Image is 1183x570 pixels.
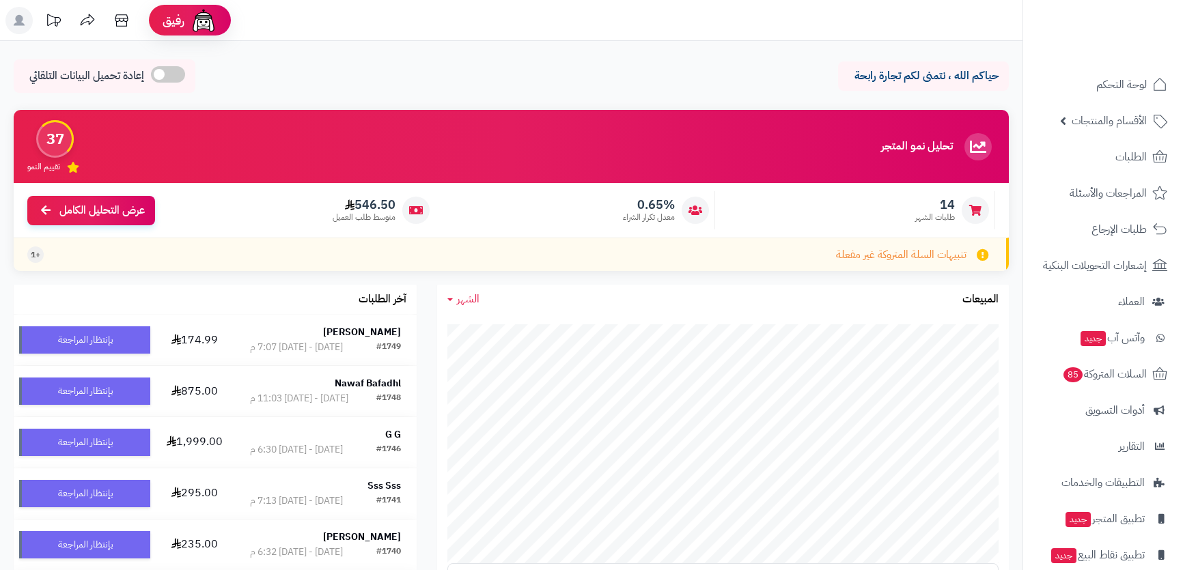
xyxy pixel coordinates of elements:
span: طلبات الشهر [915,212,955,223]
h3: تحليل نمو المتجر [881,141,953,153]
div: بإنتظار المراجعة [19,429,150,456]
strong: Sss Sss [367,479,401,493]
span: تنبيهات السلة المتروكة غير مفعلة [836,247,966,263]
div: بإنتظار المراجعة [19,326,150,354]
h3: آخر الطلبات [359,294,406,306]
span: معدل تكرار الشراء [623,212,675,223]
span: الطلبات [1115,147,1147,167]
span: إشعارات التحويلات البنكية [1043,256,1147,275]
a: المراجعات والأسئلة [1031,177,1175,210]
span: متوسط طلب العميل [333,212,395,223]
td: 235.00 [156,519,235,570]
td: 295.00 [156,468,235,519]
div: [DATE] - [DATE] 6:32 م [250,545,343,559]
a: طلبات الإرجاع [1031,213,1175,246]
p: حياكم الله ، نتمنى لكم تجارة رابحة [848,68,999,84]
span: التقارير [1119,437,1145,456]
span: المراجعات والأسئلة [1070,184,1147,203]
a: السلات المتروكة85 [1031,358,1175,390]
img: logo-2.png [1090,10,1170,39]
span: 14 [915,197,955,212]
span: السلات المتروكة [1062,365,1147,384]
span: تطبيق المتجر [1064,509,1145,528]
div: #1748 [376,392,401,405]
td: 875.00 [156,366,235,416]
a: وآتس آبجديد [1031,322,1175,354]
div: #1740 [376,545,401,559]
span: أدوات التسويق [1085,401,1145,420]
a: التقارير [1031,430,1175,463]
div: [DATE] - [DATE] 11:03 م [250,392,348,405]
a: إشعارات التحويلات البنكية [1031,249,1175,282]
a: أدوات التسويق [1031,394,1175,427]
span: +1 [31,249,40,261]
a: العملاء [1031,285,1175,318]
a: لوحة التحكم [1031,68,1175,101]
strong: [PERSON_NAME] [323,325,401,339]
span: طلبات الإرجاع [1091,220,1147,239]
span: 0.65% [623,197,675,212]
div: #1749 [376,341,401,354]
strong: [PERSON_NAME] [323,530,401,544]
span: العملاء [1118,292,1145,311]
span: جديد [1051,548,1076,563]
span: عرض التحليل الكامل [59,203,145,218]
span: جديد [1066,512,1091,527]
span: تقييم النمو [27,161,60,173]
td: 1,999.00 [156,417,235,468]
span: 85 [1063,367,1083,382]
span: وآتس آب [1079,328,1145,347]
span: لوحة التحكم [1096,75,1147,94]
a: تحديثات المنصة [36,7,70,38]
div: #1746 [376,443,401,457]
span: تطبيق نقاط البيع [1050,545,1145,565]
div: [DATE] - [DATE] 6:30 م [250,443,343,457]
span: التطبيقات والخدمات [1061,473,1145,492]
a: الطلبات [1031,141,1175,173]
div: #1741 [376,494,401,508]
img: ai-face.png [190,7,217,34]
div: بإنتظار المراجعة [19,480,150,507]
span: الأقسام والمنتجات [1072,111,1147,130]
span: جديد [1081,331,1106,346]
div: [DATE] - [DATE] 7:07 م [250,341,343,354]
span: الشهر [457,291,479,307]
span: رفيق [163,12,184,29]
strong: Nawaf Bafadhl [335,376,401,390]
a: التطبيقات والخدمات [1031,466,1175,499]
span: 546.50 [333,197,395,212]
div: بإنتظار المراجعة [19,531,150,558]
a: الشهر [447,291,479,307]
td: 174.99 [156,315,235,365]
h3: المبيعات [962,294,999,306]
a: عرض التحليل الكامل [27,196,155,225]
div: بإنتظار المراجعة [19,377,150,405]
a: تطبيق المتجرجديد [1031,502,1175,535]
span: إعادة تحميل البيانات التلقائي [29,68,144,84]
div: [DATE] - [DATE] 7:13 م [250,494,343,508]
strong: G G [385,427,401,442]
